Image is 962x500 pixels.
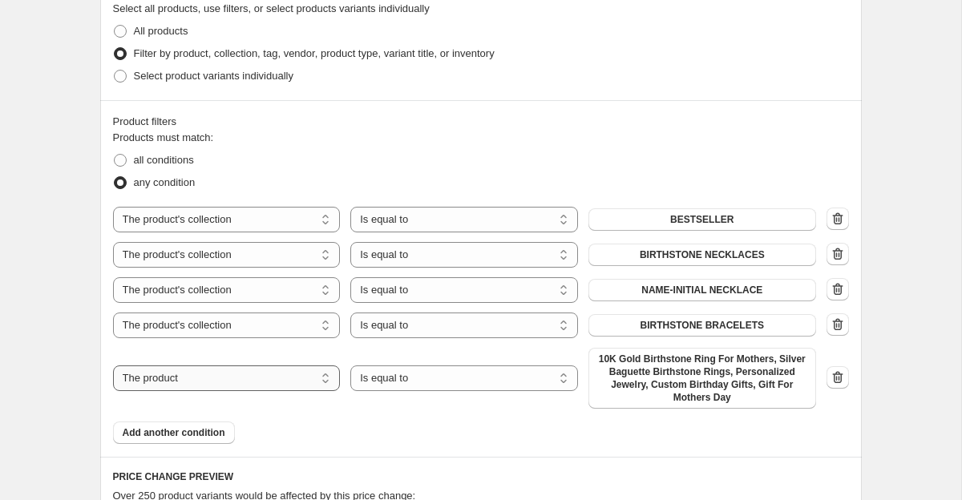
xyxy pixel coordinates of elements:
div: Product filters [113,114,849,130]
span: any condition [134,176,196,188]
button: BESTSELLER [588,208,816,231]
span: Products must match: [113,131,214,143]
span: BIRTHSTONE NECKLACES [640,248,765,261]
span: BIRTHSTONE BRACELETS [641,319,764,332]
span: 10K Gold Birthstone Ring For Mothers, Silver Baguette Birthstone Rings, Personalized Jewelry, Cus... [598,353,806,404]
span: Add another condition [123,426,225,439]
button: BIRTHSTONE NECKLACES [588,244,816,266]
span: NAME-INITIAL NECKLACE [641,284,762,296]
h6: PRICE CHANGE PREVIEW [113,470,849,483]
span: Select product variants individually [134,70,293,82]
span: all conditions [134,154,194,166]
span: All products [134,25,188,37]
span: Select all products, use filters, or select products variants individually [113,2,430,14]
button: 10K Gold Birthstone Ring For Mothers, Silver Baguette Birthstone Rings, Personalized Jewelry, Cus... [588,348,816,409]
span: BESTSELLER [670,213,734,226]
button: NAME-INITIAL NECKLACE [588,279,816,301]
button: Add another condition [113,421,235,444]
button: BIRTHSTONE BRACELETS [588,314,816,337]
span: Filter by product, collection, tag, vendor, product type, variant title, or inventory [134,47,495,59]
